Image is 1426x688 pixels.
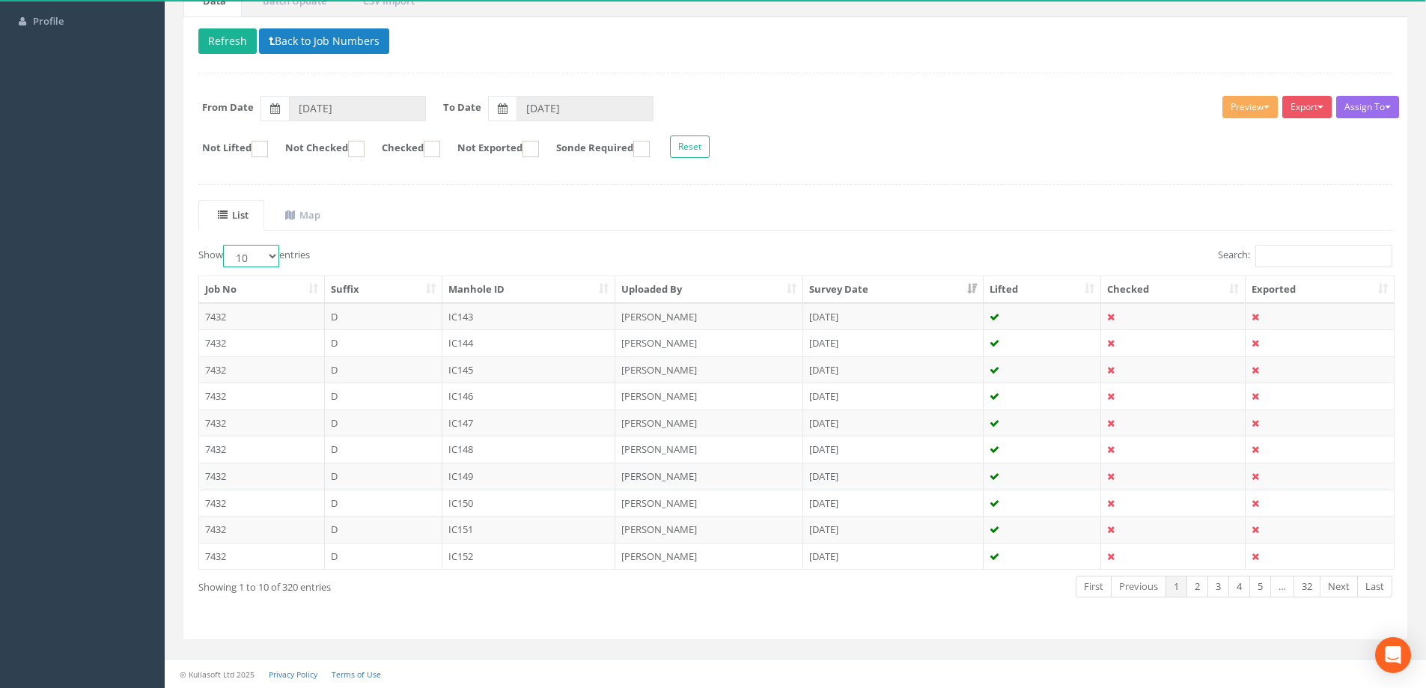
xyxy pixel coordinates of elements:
[325,410,442,436] td: D
[218,208,249,222] uib-tab-heading: List
[199,276,325,303] th: Job No: activate to sort column ascending
[325,463,442,490] td: D
[615,329,803,356] td: [PERSON_NAME]
[615,490,803,517] td: [PERSON_NAME]
[615,410,803,436] td: [PERSON_NAME]
[442,490,616,517] td: IC150
[325,329,442,356] td: D
[198,28,257,54] button: Refresh
[442,410,616,436] td: IC147
[541,141,650,157] label: Sonde Required
[199,303,325,330] td: 7432
[442,436,616,463] td: IC148
[442,329,616,356] td: IC144
[615,463,803,490] td: [PERSON_NAME]
[803,543,984,570] td: [DATE]
[1222,96,1278,118] button: Preview
[615,436,803,463] td: [PERSON_NAME]
[223,245,279,267] select: Showentries
[332,669,381,680] a: Terms of Use
[1228,576,1250,597] a: 4
[269,669,317,680] a: Privacy Policy
[199,543,325,570] td: 7432
[1270,576,1294,597] a: …
[325,276,442,303] th: Suffix: activate to sort column ascending
[199,490,325,517] td: 7432
[325,543,442,570] td: D
[1101,276,1246,303] th: Checked: activate to sort column ascending
[198,574,683,594] div: Showing 1 to 10 of 320 entries
[803,490,984,517] td: [DATE]
[803,463,984,490] td: [DATE]
[180,669,255,680] small: © Kullasoft Ltd 2025
[1076,576,1112,597] a: First
[1375,637,1411,673] div: Open Intercom Messenger
[615,356,803,383] td: [PERSON_NAME]
[803,356,984,383] td: [DATE]
[442,543,616,570] td: IC152
[1218,245,1392,267] label: Search:
[1249,576,1271,597] a: 5
[367,141,440,157] label: Checked
[615,276,803,303] th: Uploaded By: activate to sort column ascending
[1111,576,1166,597] a: Previous
[325,303,442,330] td: D
[615,383,803,410] td: [PERSON_NAME]
[1336,96,1399,118] button: Assign To
[443,100,481,115] label: To Date
[289,96,426,121] input: From Date
[1207,576,1229,597] a: 3
[325,490,442,517] td: D
[199,516,325,543] td: 7432
[198,200,264,231] a: List
[984,276,1102,303] th: Lifted: activate to sort column ascending
[270,141,365,157] label: Not Checked
[325,356,442,383] td: D
[442,303,616,330] td: IC143
[1320,576,1358,597] a: Next
[803,303,984,330] td: [DATE]
[803,410,984,436] td: [DATE]
[1166,576,1187,597] a: 1
[442,463,616,490] td: IC149
[1246,276,1394,303] th: Exported: activate to sort column ascending
[259,28,389,54] button: Back to Job Numbers
[199,383,325,410] td: 7432
[325,436,442,463] td: D
[803,276,984,303] th: Survey Date: activate to sort column ascending
[266,200,336,231] a: Map
[199,436,325,463] td: 7432
[199,410,325,436] td: 7432
[199,463,325,490] td: 7432
[442,141,539,157] label: Not Exported
[325,383,442,410] td: D
[198,245,310,267] label: Show entries
[517,96,653,121] input: To Date
[442,383,616,410] td: IC146
[615,516,803,543] td: [PERSON_NAME]
[442,356,616,383] td: IC145
[442,516,616,543] td: IC151
[1255,245,1392,267] input: Search:
[187,141,268,157] label: Not Lifted
[803,329,984,356] td: [DATE]
[615,543,803,570] td: [PERSON_NAME]
[803,516,984,543] td: [DATE]
[199,329,325,356] td: 7432
[1357,576,1392,597] a: Last
[615,303,803,330] td: [PERSON_NAME]
[670,136,710,158] button: Reset
[199,356,325,383] td: 7432
[202,100,254,115] label: From Date
[1282,96,1332,118] button: Export
[442,276,616,303] th: Manhole ID: activate to sort column ascending
[285,208,320,222] uib-tab-heading: Map
[33,14,64,28] span: Profile
[1186,576,1208,597] a: 2
[803,383,984,410] td: [DATE]
[803,436,984,463] td: [DATE]
[325,516,442,543] td: D
[1294,576,1320,597] a: 32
